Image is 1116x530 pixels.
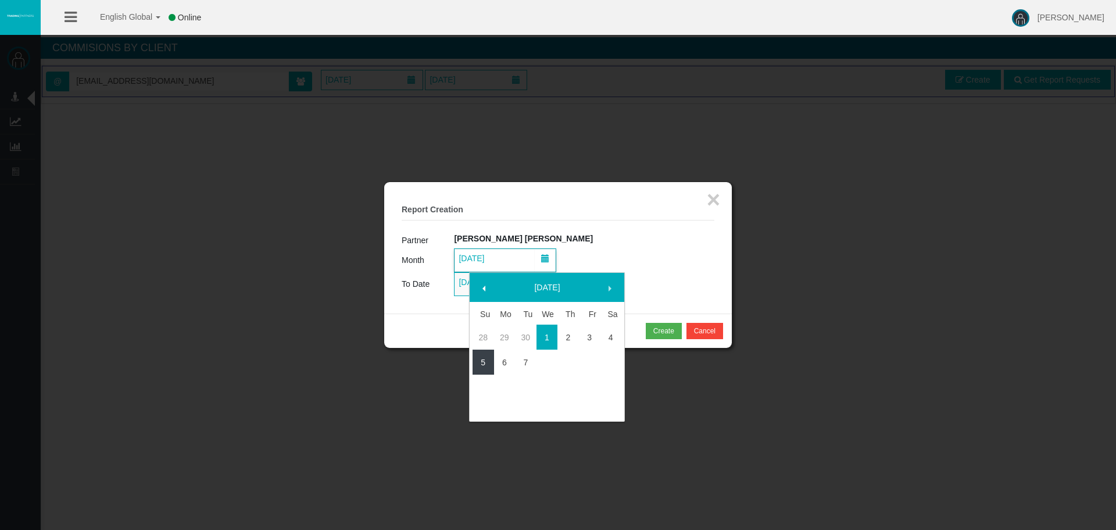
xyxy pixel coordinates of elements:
div: Create [653,326,674,336]
th: Sunday [473,304,494,325]
th: Thursday [557,304,579,325]
a: 29 [494,327,516,348]
img: user-image [1012,9,1029,27]
a: [DATE] [498,277,598,298]
td: Partner [402,232,454,248]
button: Cancel [686,323,723,339]
span: [DATE] [455,250,488,266]
th: Wednesday [536,304,558,325]
a: 1 [536,327,558,348]
th: Monday [494,304,516,325]
b: Report Creation [402,205,463,214]
th: Tuesday [515,304,536,325]
td: Month [402,248,454,272]
a: 30 [515,327,536,348]
a: 4 [600,327,621,348]
span: [DATE] [455,274,488,290]
a: 6 [494,352,516,373]
button: Create [646,323,682,339]
span: [PERSON_NAME] [1038,13,1104,22]
td: To Date [402,272,454,296]
button: × [707,188,720,211]
span: Online [178,13,201,22]
a: 2 [557,327,579,348]
th: Saturday [600,304,621,325]
a: 28 [473,327,494,348]
a: 3 [579,327,600,348]
label: [PERSON_NAME] [PERSON_NAME] [454,232,593,246]
span: English Global [85,12,152,22]
a: 7 [515,352,536,373]
th: Friday [579,304,600,325]
img: logo.svg [6,13,35,18]
a: 5 [473,352,494,373]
